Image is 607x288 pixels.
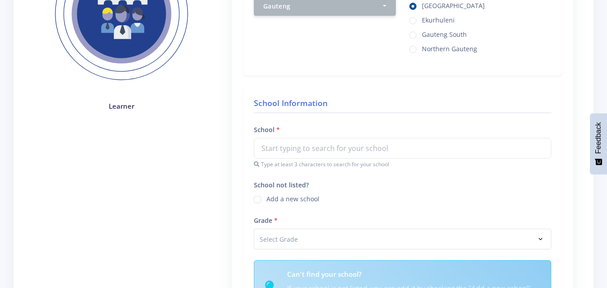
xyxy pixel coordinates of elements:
[422,30,467,37] label: Gauteng South
[254,216,278,225] label: Grade
[422,1,485,8] label: [GEOGRAPHIC_DATA]
[590,113,607,174] button: Feedback - Show survey
[254,125,280,134] label: School
[254,97,551,113] h4: School Information
[266,194,319,201] label: Add a new school
[254,160,551,168] small: Type at least 3 characters to search for your school
[422,44,477,51] label: Northern Gauteng
[287,269,540,279] h6: Can't find your school?
[41,101,202,111] h4: Learner
[594,122,603,154] span: Feedback
[254,180,309,190] label: School not listed?
[254,138,551,159] input: Start typing to search for your school
[263,1,381,11] div: Gauteng
[422,15,455,22] label: Ekurhuleni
